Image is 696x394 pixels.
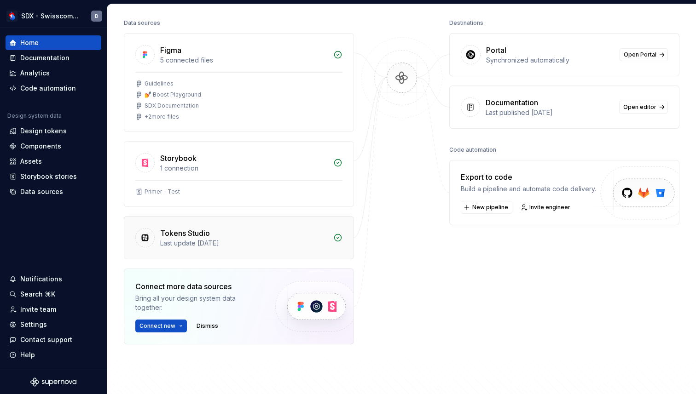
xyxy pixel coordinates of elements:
[160,45,181,56] div: Figma
[20,305,56,314] div: Invite team
[6,287,101,302] button: Search ⌘K
[20,187,63,196] div: Data sources
[461,184,596,194] div: Build a pipeline and automate code delivery.
[6,184,101,199] a: Data sources
[449,17,483,29] div: Destinations
[6,11,17,22] img: fc0ed557-73b3-4f8f-bd58-0c7fdd7a87c5.png
[20,157,42,166] div: Assets
[461,201,512,214] button: New pipeline
[623,103,656,111] span: Open editor
[160,164,328,173] div: 1 connection
[20,142,61,151] div: Components
[20,350,35,360] div: Help
[197,322,218,330] span: Dismiss
[6,154,101,169] a: Assets
[20,38,39,47] div: Home
[192,320,222,332] button: Dismiss
[20,335,72,344] div: Contact support
[145,80,174,87] div: Guidelines
[6,348,101,362] button: Help
[6,124,101,138] a: Design tokens
[145,113,179,120] div: + 2 more files
[620,48,668,61] a: Open Portal
[7,112,62,120] div: Design system data
[6,51,101,65] a: Documentation
[21,11,80,21] div: SDX - Swisscom Digital Experience
[160,56,328,65] div: 5 connected files
[6,81,101,96] a: Code automation
[139,322,175,330] span: Connect new
[6,139,101,154] a: Components
[124,141,354,207] a: Storybook1 connectionPrimer - Test
[20,274,62,284] div: Notifications
[486,97,538,108] div: Documentation
[160,228,210,239] div: Tokens Studio
[6,302,101,317] a: Invite team
[6,272,101,286] button: Notifications
[135,294,260,312] div: Bring all your design system data together.
[20,290,55,299] div: Search ⌘K
[30,377,76,387] svg: Supernova Logo
[124,216,354,259] a: Tokens StudioLast update [DATE]
[472,204,508,211] span: New pipeline
[20,53,70,63] div: Documentation
[20,126,67,136] div: Design tokens
[6,35,101,50] a: Home
[2,6,105,26] button: SDX - Swisscom Digital ExperienceD
[461,171,596,183] div: Export to code
[145,188,180,195] div: Primer - Test
[486,45,506,56] div: Portal
[486,56,614,65] div: Synchronized automatically
[124,17,160,29] div: Data sources
[6,317,101,332] a: Settings
[135,281,260,292] div: Connect more data sources
[449,143,496,156] div: Code automation
[486,108,614,117] div: Last published [DATE]
[160,153,197,164] div: Storybook
[20,69,50,78] div: Analytics
[624,51,656,58] span: Open Portal
[518,201,574,214] a: Invite engineer
[145,102,199,109] div: SDX Documentation
[95,12,99,20] div: D
[145,91,201,98] div: 💅 Boost Playground
[6,66,101,80] a: Analytics
[135,320,187,332] button: Connect new
[619,101,668,114] a: Open editor
[124,33,354,132] a: Figma5 connected filesGuidelines💅 Boost PlaygroundSDX Documentation+2more files
[20,172,77,181] div: Storybook stories
[20,84,76,93] div: Code automation
[529,204,570,211] span: Invite engineer
[6,169,101,184] a: Storybook stories
[20,320,47,329] div: Settings
[6,332,101,347] button: Contact support
[160,239,328,248] div: Last update [DATE]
